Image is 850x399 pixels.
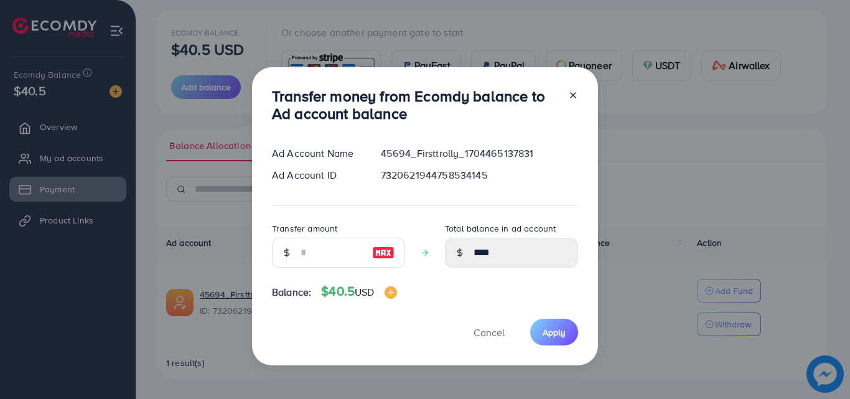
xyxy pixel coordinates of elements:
[474,326,505,339] span: Cancel
[262,168,371,182] div: Ad Account ID
[458,319,520,345] button: Cancel
[355,285,374,299] span: USD
[272,87,558,123] h3: Transfer money from Ecomdy balance to Ad account balance
[371,146,588,161] div: 45694_Firsttrolly_1704465137831
[372,245,395,260] img: image
[543,326,566,339] span: Apply
[262,146,371,161] div: Ad Account Name
[321,284,396,299] h4: $40.5
[371,168,588,182] div: 7320621944758534145
[272,285,311,299] span: Balance:
[385,286,397,299] img: image
[445,222,556,235] label: Total balance in ad account
[272,222,337,235] label: Transfer amount
[530,319,578,345] button: Apply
